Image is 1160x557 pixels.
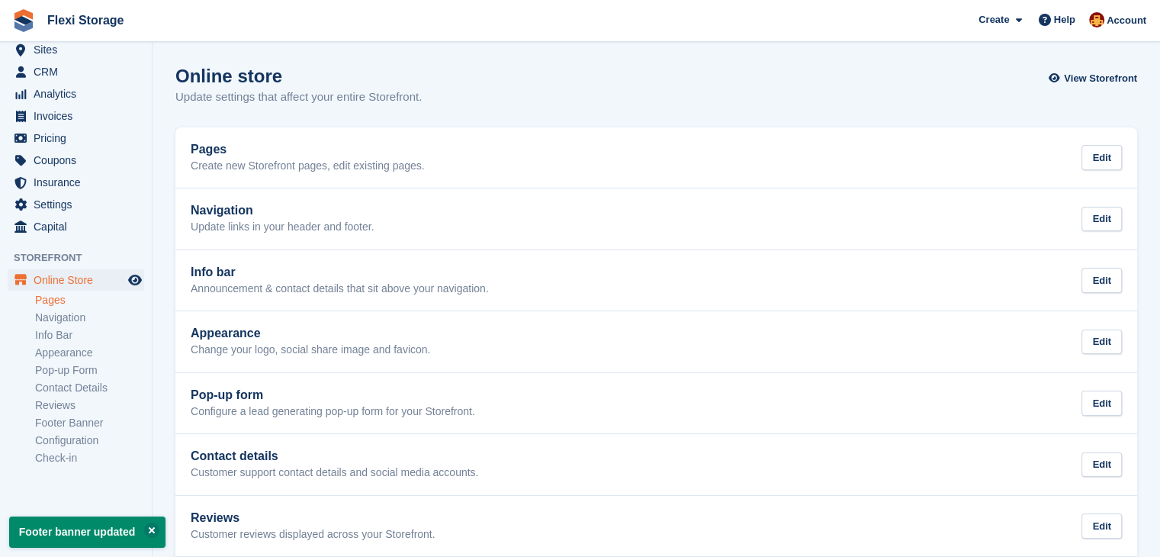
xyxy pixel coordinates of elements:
[191,159,425,173] p: Create new Storefront pages, edit existing pages.
[34,150,125,171] span: Coupons
[191,204,374,217] h2: Navigation
[191,449,478,463] h2: Contact details
[1081,391,1122,416] div: Edit
[34,39,125,60] span: Sites
[35,311,144,325] a: Navigation
[8,150,144,171] a: menu
[35,381,144,395] a: Contact Details
[35,328,144,343] a: Info Bar
[34,127,125,149] span: Pricing
[35,398,144,413] a: Reviews
[34,172,125,193] span: Insurance
[34,61,125,82] span: CRM
[191,327,430,340] h2: Appearance
[34,105,125,127] span: Invoices
[191,143,425,156] h2: Pages
[126,271,144,289] a: Preview store
[34,269,125,291] span: Online Store
[175,66,422,86] h1: Online store
[175,311,1137,372] a: Appearance Change your logo, social share image and favicon. Edit
[1081,268,1122,293] div: Edit
[1052,66,1137,91] a: View Storefront
[1081,145,1122,170] div: Edit
[191,388,475,402] h2: Pop-up form
[35,293,144,307] a: Pages
[34,216,125,237] span: Capital
[8,172,144,193] a: menu
[191,528,435,542] p: Customer reviews displayed across your Storefront.
[1081,330,1122,355] div: Edit
[8,194,144,215] a: menu
[41,8,130,33] a: Flexi Storage
[12,9,35,32] img: stora-icon-8386f47178a22dfd0bd8f6a31ec36ba5ce8667c1dd55bd0f319d3a0aa187defe.svg
[8,127,144,149] a: menu
[8,216,144,237] a: menu
[9,517,165,548] p: Footer banner updated
[175,373,1137,434] a: Pop-up form Configure a lead generating pop-up form for your Storefront. Edit
[191,466,478,480] p: Customer support contact details and social media accounts.
[8,105,144,127] a: menu
[191,221,374,234] p: Update links in your header and footer.
[191,343,430,357] p: Change your logo, social share image and favicon.
[175,250,1137,311] a: Info bar Announcement & contact details that sit above your navigation. Edit
[191,405,475,419] p: Configure a lead generating pop-up form for your Storefront.
[175,127,1137,188] a: Pages Create new Storefront pages, edit existing pages. Edit
[1081,207,1122,232] div: Edit
[8,83,144,105] a: menu
[175,496,1137,557] a: Reviews Customer reviews displayed across your Storefront. Edit
[1064,71,1137,86] span: View Storefront
[191,511,435,525] h2: Reviews
[35,363,144,378] a: Pop-up Form
[35,346,144,360] a: Appearance
[35,451,144,465] a: Check-in
[191,282,489,296] p: Announcement & contact details that sit above your navigation.
[1089,12,1104,27] img: Andrew Bett
[8,39,144,60] a: menu
[34,194,125,215] span: Settings
[175,89,422,106] p: Update settings that affect your entire Storefront.
[1081,514,1122,539] div: Edit
[978,12,1009,27] span: Create
[175,188,1137,250] a: Navigation Update links in your header and footer. Edit
[34,83,125,105] span: Analytics
[175,434,1137,495] a: Contact details Customer support contact details and social media accounts. Edit
[1081,452,1122,478] div: Edit
[8,269,144,291] a: menu
[191,266,489,279] h2: Info bar
[1054,12,1075,27] span: Help
[14,250,152,266] span: Storefront
[35,416,144,430] a: Footer Banner
[35,433,144,448] a: Configuration
[8,61,144,82] a: menu
[1107,13,1146,28] span: Account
